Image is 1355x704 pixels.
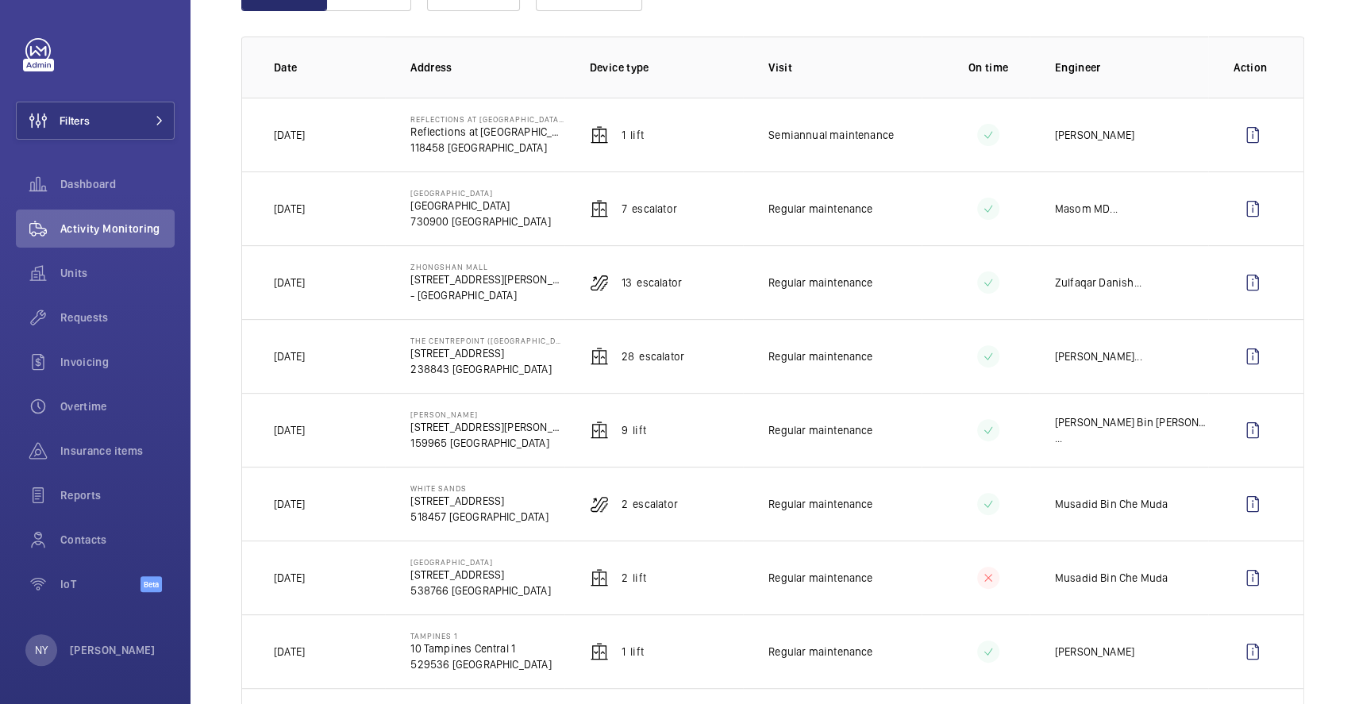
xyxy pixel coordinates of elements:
p: [GEOGRAPHIC_DATA] [410,188,550,198]
p: Regular maintenance [768,201,872,217]
div: ... [1055,348,1142,364]
img: elevator.svg [590,125,609,144]
p: Semiannual maintenance [768,127,894,143]
p: [DATE] [274,201,305,217]
button: Filters [16,102,175,140]
div: ... [1055,201,1118,217]
p: [STREET_ADDRESS][PERSON_NAME] [410,419,564,435]
p: REFLECTIONS AT [GEOGRAPHIC_DATA][PERSON_NAME] (RBC) [410,114,564,124]
p: White Sands [410,483,548,493]
span: Requests [60,310,175,325]
p: 159965 [GEOGRAPHIC_DATA] [410,435,564,451]
span: Activity Monitoring [60,221,175,237]
p: Zulfaqar Danish [1055,275,1134,290]
p: 730900 [GEOGRAPHIC_DATA] [410,214,550,229]
p: [PERSON_NAME] [410,410,564,419]
img: escalator.svg [590,273,609,292]
p: [DATE] [274,127,305,143]
p: 538766 [GEOGRAPHIC_DATA] [410,583,550,598]
p: Date [274,60,385,75]
img: elevator.svg [590,199,609,218]
span: Units [60,265,175,281]
p: Address [410,60,564,75]
p: Tampines 1 [410,631,551,641]
span: Overtime [60,398,175,414]
p: 10 Tampines Central 1 [410,641,551,656]
p: [STREET_ADDRESS] [410,567,550,583]
p: [PERSON_NAME] Bin [PERSON_NAME] [1055,414,1208,430]
p: 238843 [GEOGRAPHIC_DATA] [410,361,564,377]
div: ... [1055,414,1208,446]
p: Regular maintenance [768,422,872,438]
p: [GEOGRAPHIC_DATA] [410,557,550,567]
p: Action [1234,60,1272,75]
p: [DATE] [274,496,305,512]
p: Visit [768,60,922,75]
span: IoT [60,576,141,592]
span: Invoicing [60,354,175,370]
img: elevator.svg [590,421,609,440]
p: Regular maintenance [768,275,872,290]
p: 7 Escalator [622,201,677,217]
p: [STREET_ADDRESS][PERSON_NAME] [410,271,564,287]
p: NY [35,642,48,658]
div: ... [1055,275,1141,290]
p: Musadid Bin Che Muda [1055,570,1168,586]
p: [DATE] [274,570,305,586]
p: 28 Escalator [622,348,684,364]
img: elevator.svg [590,642,609,661]
p: [DATE] [274,275,305,290]
p: Musadid Bin Che Muda [1055,496,1168,512]
p: Engineer [1055,60,1208,75]
p: Zhongshan Mall [410,262,564,271]
span: Dashboard [60,176,175,192]
p: Masom MD [1055,201,1110,217]
p: The Centrepoint ([GEOGRAPHIC_DATA]) [410,336,564,345]
img: elevator.svg [590,568,609,587]
span: Reports [60,487,175,503]
p: Regular maintenance [768,570,872,586]
span: Insurance items [60,443,175,459]
p: [PERSON_NAME] [1055,644,1134,660]
p: [DATE] [274,348,305,364]
p: [PERSON_NAME] [70,642,156,658]
p: 529536 [GEOGRAPHIC_DATA] [410,656,551,672]
p: [GEOGRAPHIC_DATA] [410,198,550,214]
p: 1 Lift [622,644,644,660]
p: 518457 [GEOGRAPHIC_DATA] [410,509,548,525]
p: Regular maintenance [768,348,872,364]
p: [STREET_ADDRESS] [410,345,564,361]
p: On time [947,60,1029,75]
p: Regular maintenance [768,496,872,512]
p: 2 Lift [622,570,646,586]
p: 2 Escalator [622,496,678,512]
p: Reflections at [GEOGRAPHIC_DATA][PERSON_NAME] [410,124,564,140]
img: escalator.svg [590,494,609,514]
p: 118458 [GEOGRAPHIC_DATA] [410,140,564,156]
p: Device type [590,60,743,75]
p: 9 Lift [622,422,646,438]
p: [PERSON_NAME] [1055,127,1134,143]
p: 1 Lift [622,127,644,143]
p: [PERSON_NAME] [1055,348,1134,364]
p: 13 Escalator [622,275,682,290]
p: [DATE] [274,644,305,660]
span: Beta [141,576,162,592]
p: - [GEOGRAPHIC_DATA] [410,287,564,303]
span: Contacts [60,532,175,548]
img: elevator.svg [590,347,609,366]
p: [STREET_ADDRESS] [410,493,548,509]
span: Filters [60,113,90,129]
p: [DATE] [274,422,305,438]
p: Regular maintenance [768,644,872,660]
